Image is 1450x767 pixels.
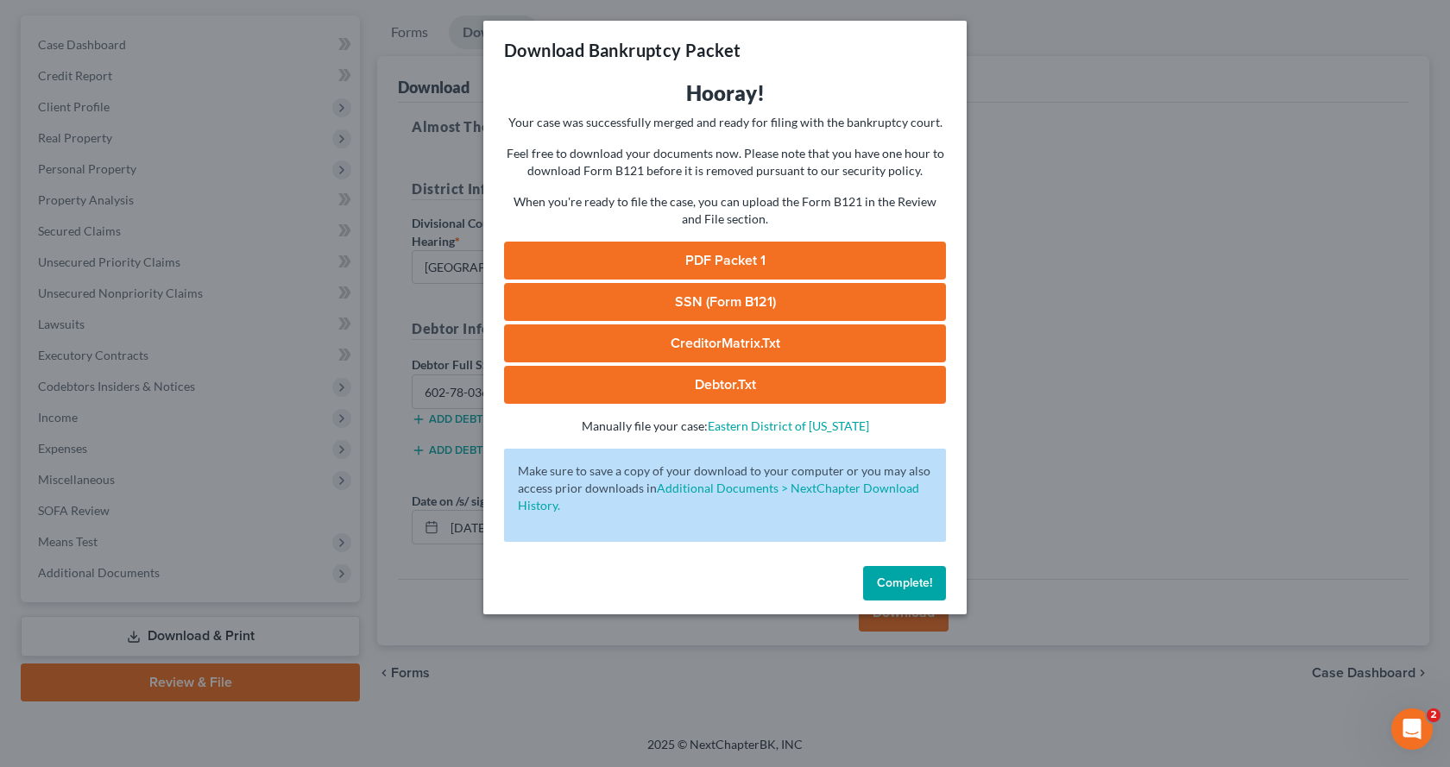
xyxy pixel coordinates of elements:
iframe: Intercom live chat [1391,708,1433,750]
h3: Hooray! [504,79,946,107]
a: Debtor.txt [504,366,946,404]
p: Your case was successfully merged and ready for filing with the bankruptcy court. [504,114,946,131]
a: SSN (Form B121) [504,283,946,321]
span: 2 [1427,708,1441,722]
p: When you're ready to file the case, you can upload the Form B121 in the Review and File section. [504,193,946,228]
p: Feel free to download your documents now. Please note that you have one hour to download Form B12... [504,145,946,179]
span: Complete! [877,575,932,590]
p: Make sure to save a copy of your download to your computer or you may also access prior downloads in [518,462,932,514]
a: CreditorMatrix.txt [504,324,946,362]
a: Eastern District of [US_STATE] [708,418,869,433]
p: Manually file your case: [504,418,946,435]
a: PDF Packet 1 [504,242,946,280]
button: Complete! [863,566,946,600]
a: Additional Documents > NextChapter Download History. [518,481,919,512]
h3: Download Bankruptcy Packet [504,38,741,62]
